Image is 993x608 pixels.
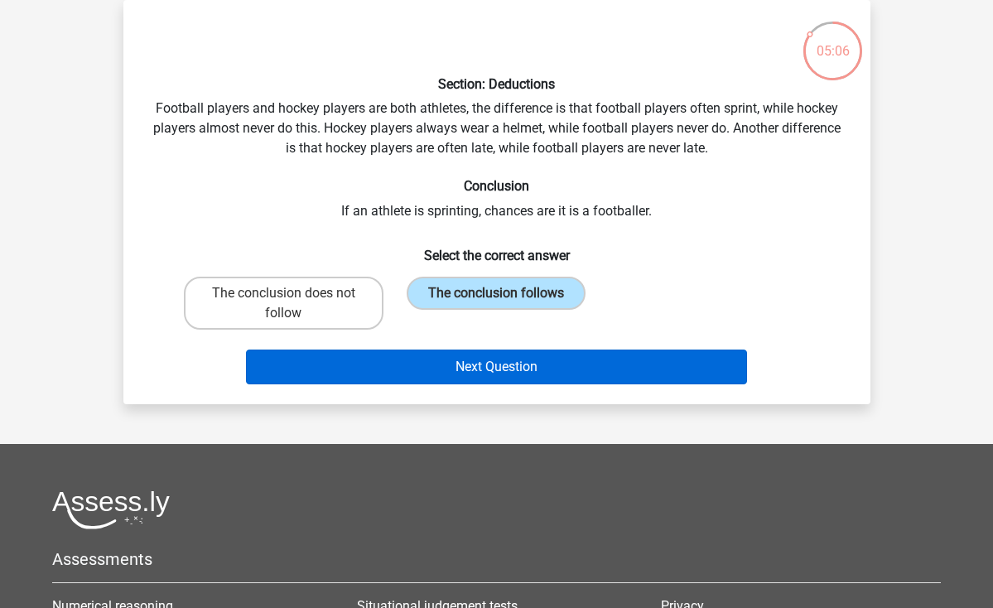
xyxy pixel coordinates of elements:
[52,490,170,529] img: Assessly logo
[802,20,864,61] div: 05:06
[246,350,747,384] button: Next Question
[150,234,844,263] h6: Select the correct answer
[150,178,844,194] h6: Conclusion
[130,13,864,391] div: Football players and hockey players are both athletes, the difference is that football players of...
[150,76,844,92] h6: Section: Deductions
[184,277,383,330] label: The conclusion does not follow
[52,549,941,569] h5: Assessments
[407,277,586,310] label: The conclusion follows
